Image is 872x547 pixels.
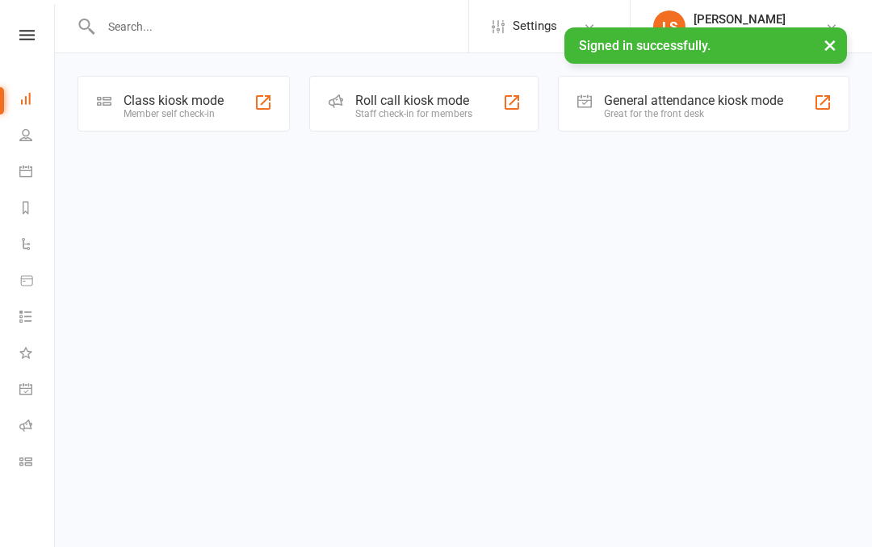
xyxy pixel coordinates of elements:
[19,409,56,445] a: Roll call kiosk mode
[19,155,56,191] a: Calendar
[604,108,783,119] div: Great for the front desk
[19,119,56,155] a: People
[513,8,557,44] span: Settings
[19,336,56,373] a: What's New
[355,108,472,119] div: Staff check-in for members
[604,93,783,108] div: General attendance kiosk mode
[579,38,711,53] span: Signed in successfully.
[96,15,468,38] input: Search...
[694,27,786,41] div: Bellingen Fitness
[815,27,845,62] button: ×
[355,93,472,108] div: Roll call kiosk mode
[124,108,224,119] div: Member self check-in
[124,93,224,108] div: Class kiosk mode
[694,12,786,27] div: [PERSON_NAME]
[19,264,56,300] a: Product Sales
[19,191,56,228] a: Reports
[653,10,685,43] div: LS
[19,373,56,409] a: General attendance kiosk mode
[19,82,56,119] a: Dashboard
[19,445,56,482] a: Class kiosk mode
